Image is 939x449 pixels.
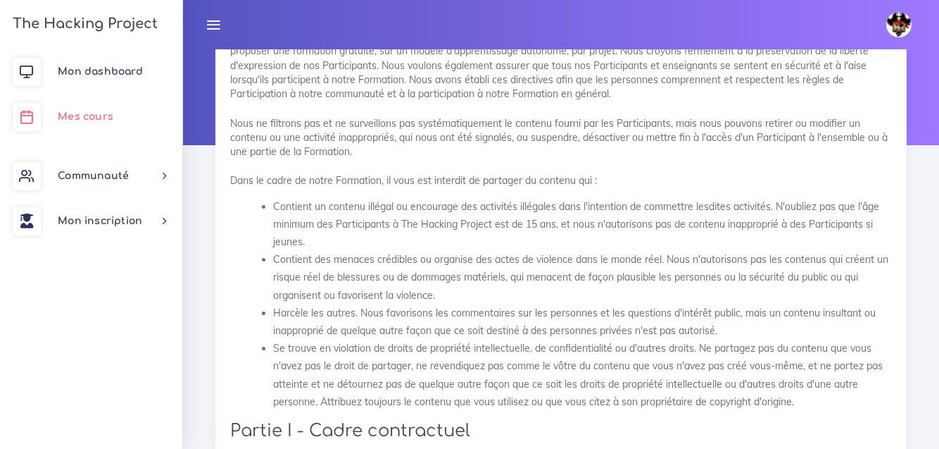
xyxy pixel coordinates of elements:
li: Harcèle les autres. Nous favorisons les commentaires sur les personnes et les questions d'intérêt... [273,305,892,340]
li: Se trouve en violation de droits de propriété intellectuelle, de confidentialité ou d'autres droi... [273,340,892,411]
img: avatar [886,12,912,37]
h2: Partie I - Cadre contractuel [230,421,892,441]
p: Dans le cadre de notre Formation, il vous est interdit de partager du contenu qui : [230,173,892,187]
span: Mon dashboard [58,66,143,77]
li: Contient des menaces crédibles ou organise des actes de violence dans le monde réel. Nous n'autor... [273,251,892,305]
li: Contient un contenu illégal ou encourage des activités illégales dans l'intention de commettre le... [273,198,892,252]
span: Mon inscription [58,216,142,226]
span: Mes cours [58,111,113,122]
span: Communauté [58,171,129,181]
p: The Hacking Project considère que l'enseignement devrait être facile d'accès et ouvert à tous. Th... [230,30,892,101]
h3: The Hacking Project [8,16,158,32]
p: Nous ne filtrons pas et ne surveillons pas systématiquement le contenu fourni par les Participant... [230,116,892,159]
